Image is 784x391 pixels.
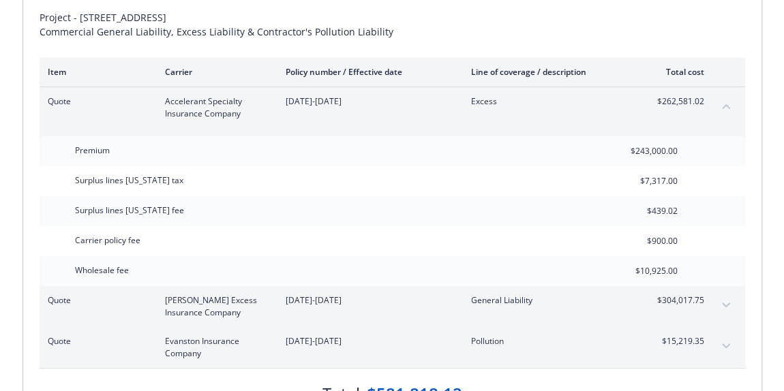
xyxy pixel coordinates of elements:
span: Excess [471,95,631,108]
span: Quote [48,294,143,307]
div: Policy number / Effective date [286,66,449,78]
input: 0.00 [597,201,686,221]
span: Accelerant Specialty Insurance Company [165,95,264,120]
span: $304,017.75 [653,294,704,307]
span: $15,219.35 [653,335,704,347]
input: 0.00 [597,171,686,191]
input: 0.00 [597,261,686,281]
span: [DATE]-[DATE] [286,95,449,108]
div: QuoteEvanston Insurance Company[DATE]-[DATE]Pollution$15,219.35expand content [40,327,745,368]
span: [DATE]-[DATE] [286,294,449,307]
span: Quote [48,95,143,108]
span: Evanston Insurance Company [165,335,264,360]
span: Premium [75,144,110,156]
span: Pollution [471,335,631,347]
span: Surplus lines [US_STATE] fee [75,204,184,216]
div: Line of coverage / description [471,66,631,78]
span: Quote [48,335,143,347]
span: [DATE]-[DATE] [286,335,449,347]
button: expand content [715,335,737,357]
span: General Liability [471,294,631,307]
div: Total cost [653,66,704,78]
div: Project - [STREET_ADDRESS] Commercial General Liability, Excess Liability & Contractor's Pollutio... [40,10,745,39]
div: Item [48,66,143,78]
div: Carrier [165,66,264,78]
button: collapse content [715,95,737,117]
div: QuoteAccelerant Specialty Insurance Company[DATE]-[DATE]Excess$262,581.02collapse content [40,87,745,128]
button: expand content [715,294,737,316]
span: [PERSON_NAME] Excess Insurance Company [165,294,264,319]
input: 0.00 [597,141,686,161]
span: $262,581.02 [653,95,704,108]
span: Surplus lines [US_STATE] tax [75,174,183,186]
input: 0.00 [597,231,686,251]
span: Wholesale fee [75,264,129,276]
span: Carrier policy fee [75,234,140,246]
div: Quote[PERSON_NAME] Excess Insurance Company[DATE]-[DATE]General Liability$304,017.75expand content [40,286,745,327]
